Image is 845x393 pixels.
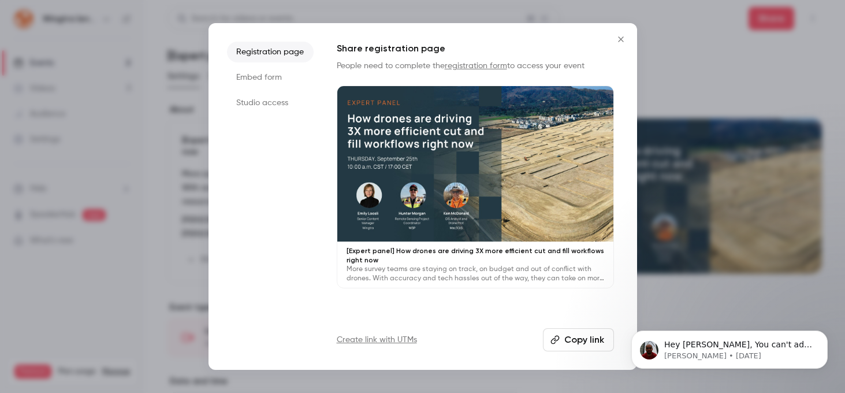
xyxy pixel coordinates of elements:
a: Create link with UTMs [337,334,417,346]
h1: Share registration page [337,42,614,55]
button: Close [609,28,632,51]
li: Registration page [227,42,314,62]
p: People need to complete the to access your event [337,60,614,72]
iframe: Intercom notifications message [614,306,845,387]
a: registration form [445,62,507,70]
p: More survey teams are staying on track, on budget and out of conflict with drones. With accuracy ... [347,265,604,283]
a: [Expert panel] How drones are driving 3X more efficient cut and fill workflows right nowMore surv... [337,86,614,288]
p: [Expert panel] How drones are driving 3X more efficient cut and fill workflows right now [347,246,604,265]
li: Embed form [227,67,314,88]
li: Studio access [227,92,314,113]
button: Copy link [543,328,614,351]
